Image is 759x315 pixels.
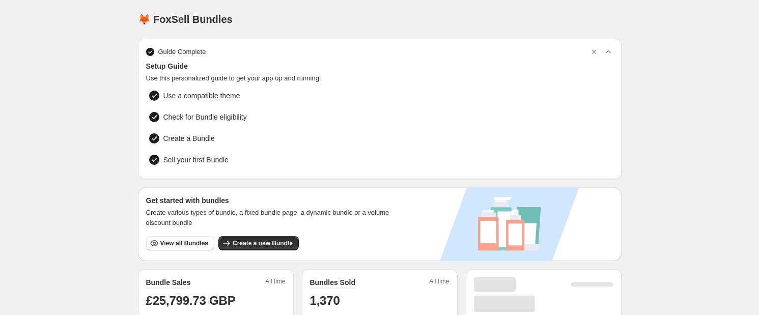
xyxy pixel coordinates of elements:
[146,293,286,309] h1: £25,799.73 GBP
[265,277,285,289] span: All time
[429,277,449,289] span: All time
[218,236,299,250] button: Create a new Bundle
[310,293,449,309] h1: 1,370
[146,277,191,288] h2: Bundle Sales
[146,208,399,228] span: Create various types of bundle, a fixed bundle page, a dynamic bundle or a volume discount bundle
[163,91,240,101] span: Use a compatible theme
[138,13,233,25] h1: 🦊 FoxSell Bundles
[163,112,247,122] span: Check for Bundle eligibility
[163,155,229,165] span: Sell your first Bundle
[146,61,613,71] span: Setup Guide
[160,239,208,247] span: View all Bundles
[158,47,206,57] span: Guide Complete
[146,236,214,250] button: View all Bundles
[146,73,613,83] span: Use this personalized guide to get your app up and running.
[163,133,215,144] span: Create a Bundle
[310,277,355,288] h2: Bundles Sold
[233,239,293,247] span: Create a new Bundle
[146,195,399,206] h3: Get started with bundles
